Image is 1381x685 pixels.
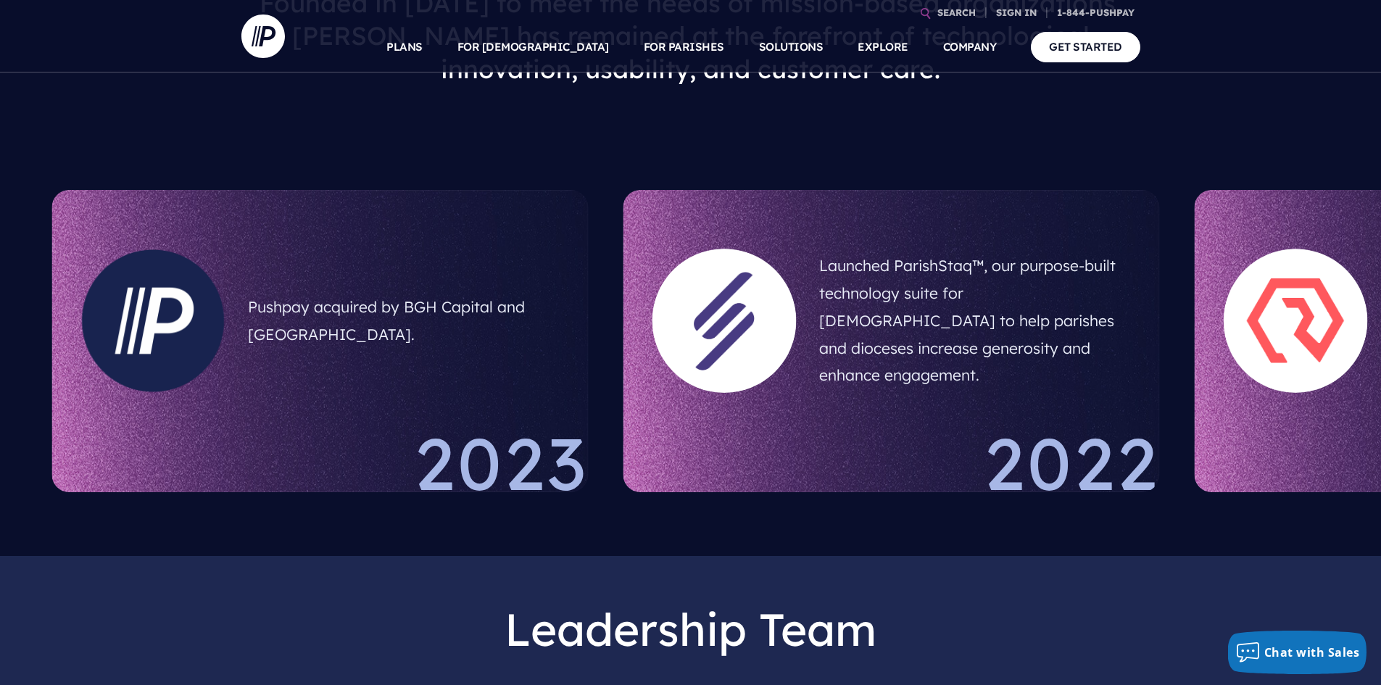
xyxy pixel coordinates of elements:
[623,427,1160,492] div: 2022
[759,22,824,72] a: SOLUTIONS
[386,22,423,72] a: PLANS
[52,427,589,492] div: 2023
[1228,631,1367,674] button: Chat with Sales
[457,22,609,72] a: FOR [DEMOGRAPHIC_DATA]
[1264,644,1360,660] span: Chat with Sales
[253,591,1129,668] h2: Leadership Team
[943,22,997,72] a: COMPANY
[1031,32,1140,62] a: GET STARTED
[248,288,559,354] h5: Pushpay acquired by BGH Capital and [GEOGRAPHIC_DATA].
[858,22,908,72] a: EXPLORE
[644,22,724,72] a: FOR PARISHES
[819,246,1130,395] h5: Launched ParishStaq™, our purpose-built technology suite for [DEMOGRAPHIC_DATA] to help parishes ...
